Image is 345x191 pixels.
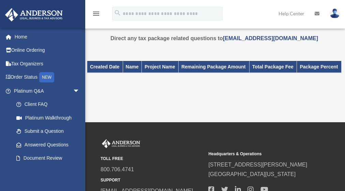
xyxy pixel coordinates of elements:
small: TOLL FREE [101,155,204,162]
img: Anderson Advisors Platinum Portal [101,139,141,148]
a: Order StatusNEW [5,70,90,84]
div: NEW [39,72,54,82]
a: menu [92,12,100,18]
th: Project Name [142,61,179,73]
i: search [114,9,121,17]
img: User Pic [330,9,340,18]
th: Created Date [87,61,123,73]
a: Online Ordering [5,44,90,57]
a: [GEOGRAPHIC_DATA][US_STATE] [208,171,296,177]
a: Answered Questions [10,138,90,152]
small: Headquarters & Operations [208,150,311,158]
th: Package Percent [297,61,342,73]
a: Submit a Question [10,125,90,138]
a: [STREET_ADDRESS][PERSON_NAME] [208,162,307,168]
a: 800.706.4741 [101,166,134,172]
strong: Direct any tax package related questions to [110,35,318,41]
a: Client FAQ [10,98,90,111]
th: Name [123,61,142,73]
i: menu [92,10,100,18]
a: Platinum Walkthrough [10,111,90,125]
th: Total Package Fee [249,61,297,73]
img: Anderson Advisors Platinum Portal [3,8,65,21]
a: Platinum Knowledge Room [10,165,90,187]
a: Platinum Q&Aarrow_drop_down [5,84,90,98]
a: Home [5,30,90,44]
small: SUPPORT [101,177,204,184]
a: Tax Organizers [5,57,90,70]
a: Document Review [10,152,90,165]
span: arrow_drop_down [73,84,87,98]
th: Remaining Package Amount [178,61,249,73]
a: [EMAIL_ADDRESS][DOMAIN_NAME] [223,35,318,41]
